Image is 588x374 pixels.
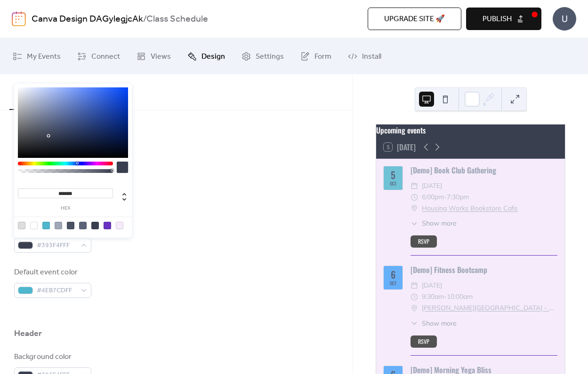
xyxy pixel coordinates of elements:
[37,285,76,296] span: #4EB7CDFF
[422,203,518,214] a: Housing Works Bookstore Cafe
[12,11,26,26] img: logo
[256,49,284,64] span: Settings
[341,42,388,70] a: Install
[14,328,42,339] div: Header
[444,291,447,303] span: -
[46,74,100,109] button: Typography
[384,14,445,25] span: Upgrade site 🚀
[422,319,457,328] span: Show more
[18,206,113,211] label: hex
[6,42,68,70] a: My Events
[91,222,99,229] div: rgb(57, 63, 79)
[411,303,418,314] div: ​
[411,218,457,228] button: ​Show more
[201,49,225,64] span: Design
[314,49,331,64] span: Form
[32,10,143,28] a: Canva Design DAGylegjcAk
[70,42,127,70] a: Connect
[362,49,381,64] span: Install
[293,42,338,70] a: Form
[411,319,418,328] div: ​
[376,125,565,136] div: Upcoming events
[444,192,447,203] span: -
[411,218,418,228] div: ​
[146,10,208,28] b: Class Schedule
[422,303,557,314] a: [PERSON_NAME][GEOGRAPHIC_DATA] - Pier 46
[411,280,418,291] div: ​
[14,351,89,363] div: Background color
[422,218,457,228] span: Show more
[391,170,395,179] div: 5
[104,222,111,229] div: rgb(106, 50, 192)
[422,280,442,291] span: [DATE]
[411,335,437,348] button: RSVP
[466,8,541,30] button: Publish
[37,240,76,251] span: #393F4FFF
[143,10,146,28] b: /
[42,222,50,229] div: rgb(78, 183, 205)
[422,180,442,192] span: [DATE]
[391,270,395,279] div: 6
[411,164,557,176] div: [Demo] Book Club Gathering
[180,42,232,70] a: Design
[411,264,557,275] div: [Demo] Fitness Bootcamp
[422,291,444,303] span: 9:30am
[9,74,46,110] button: Colors
[411,291,418,303] div: ​
[553,7,576,31] div: U
[368,8,461,30] button: Upgrade site 🚀
[411,192,418,203] div: ​
[390,281,396,286] div: Oct
[411,203,418,214] div: ​
[411,180,418,192] div: ​
[483,14,512,25] span: Publish
[411,319,457,328] button: ​Show more
[27,49,61,64] span: My Events
[447,291,473,303] span: 10:00am
[55,222,62,229] div: rgb(159, 167, 183)
[14,267,89,278] div: Default event color
[116,222,123,229] div: rgba(241, 227, 248, 0.7176470588235294)
[422,192,444,203] span: 6:00pm
[67,222,74,229] div: rgb(73, 81, 99)
[151,49,171,64] span: Views
[411,235,437,248] button: RSVP
[79,222,87,229] div: rgb(90, 99, 120)
[447,192,469,203] span: 7:30pm
[30,222,38,229] div: rgb(255, 255, 255)
[18,222,25,229] div: rgb(221, 221, 221)
[390,181,396,186] div: Oct
[234,42,291,70] a: Settings
[91,49,120,64] span: Connect
[129,42,178,70] a: Views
